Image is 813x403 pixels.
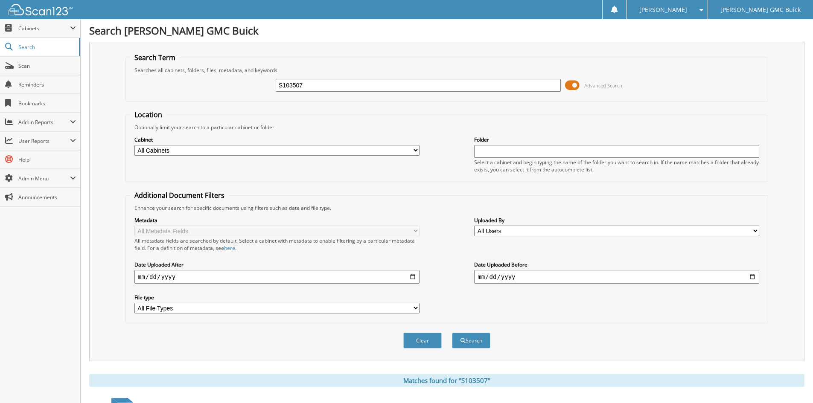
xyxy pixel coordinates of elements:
[18,25,70,32] span: Cabinets
[18,175,70,182] span: Admin Menu
[18,137,70,145] span: User Reports
[474,217,759,224] label: Uploaded By
[89,23,804,38] h1: Search [PERSON_NAME] GMC Buick
[18,62,76,70] span: Scan
[224,244,235,252] a: here
[130,53,180,62] legend: Search Term
[134,294,420,301] label: File type
[130,191,229,200] legend: Additional Document Filters
[584,82,622,89] span: Advanced Search
[474,270,759,284] input: end
[130,110,166,119] legend: Location
[452,333,490,348] button: Search
[130,124,763,131] div: Optionally limit your search to a particular cabinet or folder
[9,4,73,15] img: scan123-logo-white.svg
[89,374,804,387] div: Matches found for "S103507"
[134,237,420,252] div: All metadata fields are searched by default. Select a cabinet with metadata to enable filtering b...
[474,159,759,173] div: Select a cabinet and begin typing the name of the folder you want to search in. If the name match...
[18,81,76,88] span: Reminders
[474,261,759,268] label: Date Uploaded Before
[18,119,70,126] span: Admin Reports
[403,333,442,348] button: Clear
[18,156,76,163] span: Help
[720,7,801,12] span: [PERSON_NAME] GMC Buick
[18,43,75,51] span: Search
[18,194,76,201] span: Announcements
[134,261,420,268] label: Date Uploaded After
[134,270,420,284] input: start
[474,136,759,143] label: Folder
[639,7,687,12] span: [PERSON_NAME]
[18,100,76,107] span: Bookmarks
[134,217,420,224] label: Metadata
[130,67,763,74] div: Searches all cabinets, folders, files, metadata, and keywords
[134,136,420,143] label: Cabinet
[130,204,763,212] div: Enhance your search for specific documents using filters such as date and file type.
